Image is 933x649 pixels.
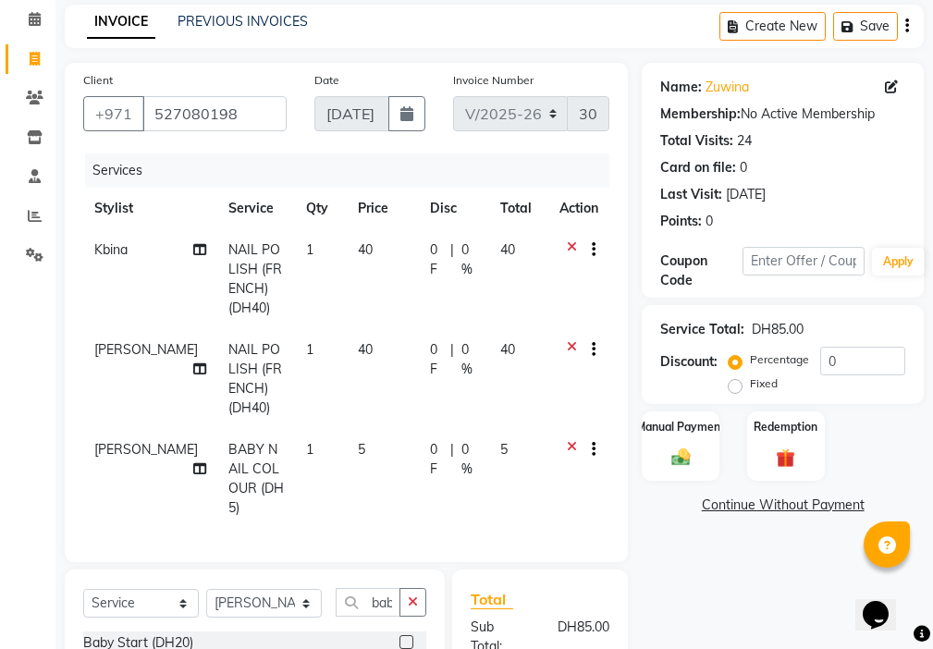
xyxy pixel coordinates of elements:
[660,185,722,204] div: Last Visit:
[660,251,742,290] div: Coupon Code
[750,375,778,392] label: Fixed
[228,341,282,416] span: NAIL POLISH (FRENCH) (DH40)
[740,158,747,178] div: 0
[94,241,128,258] span: Kbina
[430,440,444,479] span: 0 F
[83,96,144,131] button: +971
[358,441,365,458] span: 5
[660,158,736,178] div: Card on file:
[660,320,744,339] div: Service Total:
[660,78,702,97] div: Name:
[548,188,609,229] th: Action
[358,341,373,358] span: 40
[453,72,534,89] label: Invoice Number
[87,6,155,39] a: INVOICE
[178,13,308,30] a: PREVIOUS INVOICES
[306,441,313,458] span: 1
[645,496,920,515] a: Continue Without Payment
[295,188,347,229] th: Qty
[94,441,198,458] span: [PERSON_NAME]
[666,447,696,468] img: _cash.svg
[770,447,801,470] img: _gift.svg
[660,104,741,124] div: Membership:
[83,72,113,89] label: Client
[743,247,865,276] input: Enter Offer / Coupon Code
[726,185,766,204] div: [DATE]
[306,341,313,358] span: 1
[737,131,752,151] div: 24
[750,351,809,368] label: Percentage
[500,441,508,458] span: 5
[706,78,749,97] a: Zuwina
[83,188,217,229] th: Stylist
[94,341,198,358] span: [PERSON_NAME]
[228,241,282,316] span: NAIL POLISH (FRENCH) (DH40)
[660,212,702,231] div: Points:
[347,188,419,229] th: Price
[471,590,513,609] span: Total
[719,12,826,41] button: Create New
[217,188,295,229] th: Service
[461,240,478,279] span: 0 %
[660,352,718,372] div: Discount:
[228,441,284,516] span: BABY NAIL COLOUR (DH5)
[489,188,548,229] th: Total
[855,575,915,631] iframe: chat widget
[500,241,515,258] span: 40
[358,241,373,258] span: 40
[461,440,478,479] span: 0 %
[500,341,515,358] span: 40
[461,340,478,379] span: 0 %
[660,104,905,124] div: No Active Membership
[450,340,454,379] span: |
[872,248,925,276] button: Apply
[430,240,444,279] span: 0 F
[636,419,725,435] label: Manual Payment
[85,153,623,188] div: Services
[430,340,444,379] span: 0 F
[450,240,454,279] span: |
[419,188,489,229] th: Disc
[752,320,804,339] div: DH85.00
[336,588,400,617] input: Search or Scan
[833,12,898,41] button: Save
[306,241,313,258] span: 1
[660,131,733,151] div: Total Visits:
[142,96,287,131] input: Search by Name/Mobile/Email/Code
[450,440,454,479] span: |
[314,72,339,89] label: Date
[706,212,713,231] div: 0
[754,419,817,435] label: Redemption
